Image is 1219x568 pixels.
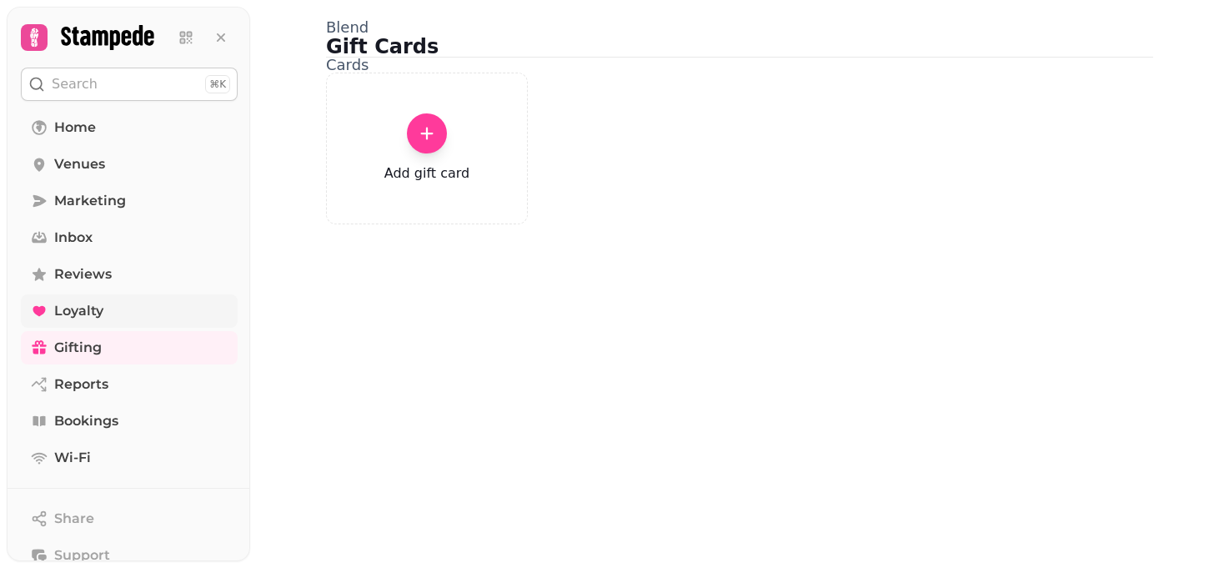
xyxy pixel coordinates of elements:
[21,184,238,218] a: Marketing
[54,154,105,174] span: Venues
[21,405,238,438] a: Bookings
[54,118,96,138] span: Home
[54,301,103,321] span: Loyalty
[54,448,91,468] span: Wi-Fi
[326,37,1153,57] h1: Gift Cards
[21,148,238,181] a: Venues
[21,221,238,254] a: Inbox
[54,374,108,395] span: Reports
[21,331,238,364] a: Gifting
[21,441,238,475] a: Wi-Fi
[384,163,469,183] p: Add gift card
[54,228,93,248] span: Inbox
[54,411,118,431] span: Bookings
[21,294,238,328] a: Loyalty
[52,74,98,94] p: Search
[54,509,94,529] span: Share
[54,191,126,211] span: Marketing
[54,338,102,358] span: Gifting
[326,20,1153,35] p: Blend
[21,502,238,535] button: Share
[384,113,469,183] a: Add gift card
[21,111,238,144] a: Home
[205,75,230,93] div: ⌘K
[54,264,112,284] span: Reviews
[21,258,238,291] a: Reviews
[21,368,238,401] a: Reports
[21,68,238,101] button: Search⌘K
[54,545,110,565] span: Support
[326,58,1153,73] p: Cards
